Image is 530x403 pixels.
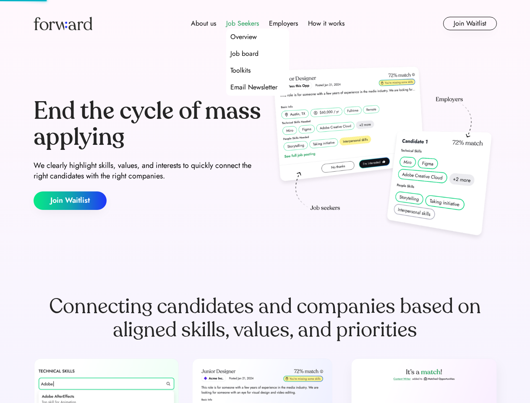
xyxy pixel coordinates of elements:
[443,17,497,30] button: Join Waitlist
[269,18,298,29] div: Employers
[34,191,107,210] button: Join Waitlist
[34,295,497,342] div: Connecting candidates and companies based on aligned skills, values, and priorities
[34,17,92,30] img: Forward logo
[230,32,257,42] div: Overview
[269,64,497,244] img: hero-image.png
[226,18,259,29] div: Job Seekers
[308,18,345,29] div: How it works
[34,98,262,150] div: End the cycle of mass applying
[230,82,277,92] div: Email Newsletter
[230,65,251,76] div: Toolkits
[34,160,262,181] div: We clearly highlight skills, values, and interests to quickly connect the right candidates with t...
[230,49,258,59] div: Job board
[191,18,216,29] div: About us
